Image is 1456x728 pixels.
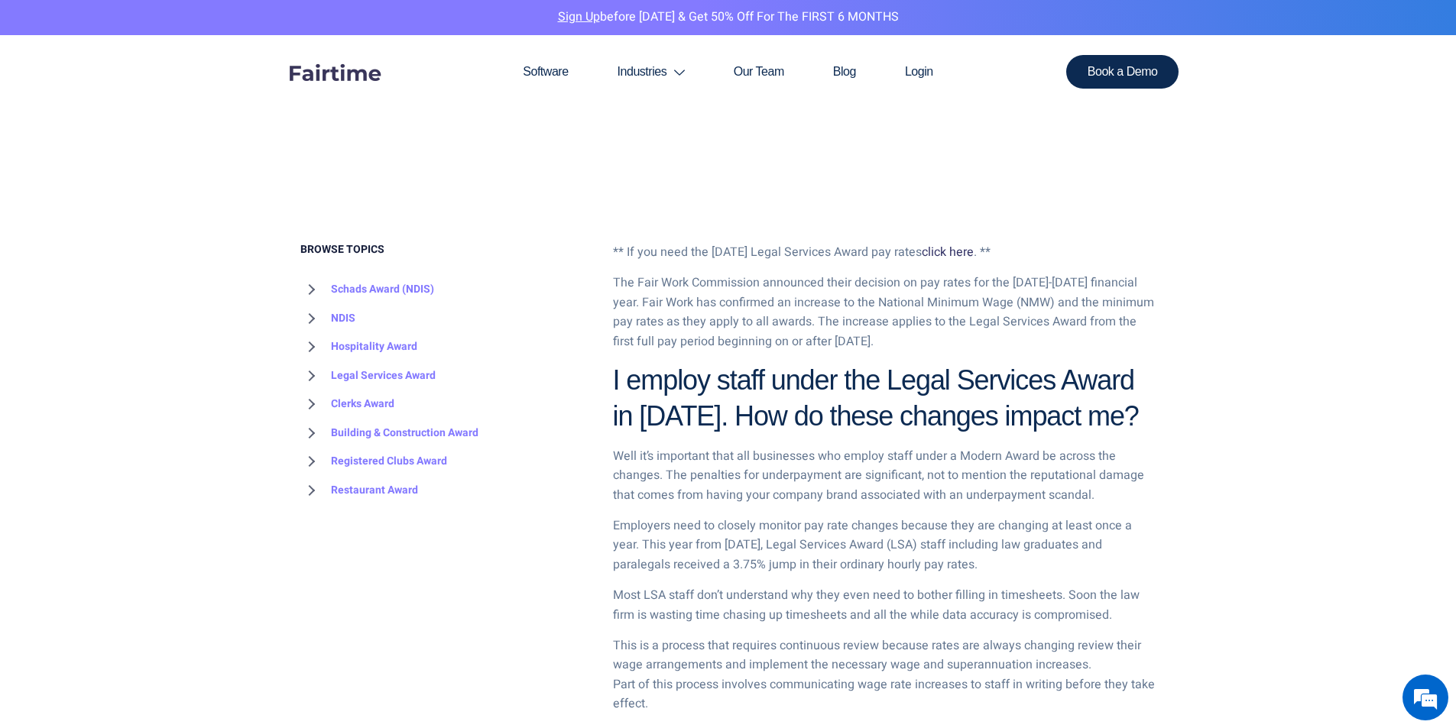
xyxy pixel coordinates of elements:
p: Employers need to closely monitor pay rate changes because they are changing at least once a year... [613,516,1156,575]
a: Sign Up [558,8,600,26]
p: Most LSA staff don’t understand why they even need to bother filling in timesheets. Soon the law ... [613,586,1156,625]
nav: BROWSE TOPICS [300,275,590,504]
a: Registered Clubs Award [300,447,447,476]
p: Well it’s important that all businesses who employ staff under a Modern Award be across the chang... [613,447,1156,506]
a: click here [922,243,974,261]
a: Legal Services Award [300,361,436,390]
a: Our Team [709,35,809,108]
a: Schads Award (NDIS) [300,275,434,304]
div: BROWSE TOPICS [300,243,590,504]
span: Book a Demo [1088,66,1158,78]
p: The Fair Work Commission announced their decision on pay rates for the [DATE]-[DATE] financial ye... [613,273,1156,351]
a: Restaurant Award [300,476,418,505]
a: Clerks Award [300,390,394,419]
p: before [DATE] & Get 50% Off for the FIRST 6 MONTHS [11,8,1445,28]
p: This is a process that requires continuous review because rates are always changing review their ... [613,636,1156,714]
a: Login [880,35,958,108]
p: ** If you need the [DATE] Legal Services Award pay rates . ** [613,243,1156,263]
a: Book a Demo [1066,55,1179,89]
a: Blog [809,35,880,108]
h2: I employ staff under the Legal Services Award in [DATE]. How do these changes impact me? [613,363,1156,435]
a: Industries [593,35,709,108]
a: Building & Construction Award [300,419,478,448]
a: Software [498,35,592,108]
a: Hospitality Award [300,332,417,361]
a: NDIS [300,304,355,333]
